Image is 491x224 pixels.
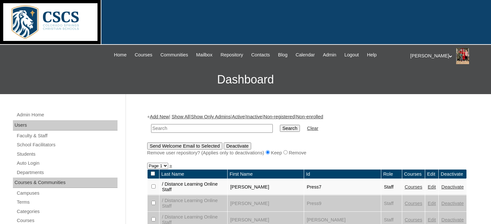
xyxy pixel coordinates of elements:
span: Communities [160,51,188,59]
a: Faculty & Staff [16,132,118,140]
a: Deactivate [441,201,464,206]
div: Remove user repository? (Applies only to deactivations) Keep Remove [147,150,467,156]
td: [PERSON_NAME] [228,195,304,211]
a: Show All [172,114,190,119]
a: Clear [307,126,318,131]
td: Press7 [304,179,381,195]
td: Staff [381,195,402,211]
a: Contacts [248,51,273,59]
span: Help [367,51,377,59]
td: Role [381,170,402,179]
a: Deactivate [441,217,464,222]
a: Non-enrolled [296,114,323,119]
div: Courses & Communities [13,178,118,188]
span: Logout [344,51,359,59]
td: Courses [402,170,425,179]
a: Courses [405,217,423,222]
span: Contacts [251,51,270,59]
span: Repository [220,51,243,59]
div: Users [13,120,118,131]
span: Calendar [296,51,315,59]
img: logo-white.png [3,3,97,41]
a: Admin Home [16,111,118,119]
span: Mailbox [196,51,213,59]
a: Repository [217,51,246,59]
a: Campuses [16,189,118,197]
a: Courses [405,201,423,206]
input: Search [280,125,300,132]
a: Courses [131,51,156,59]
div: [PERSON_NAME] [410,48,485,64]
a: School Facilitators [16,141,118,149]
a: Blog [275,51,291,59]
a: Edit [428,184,436,190]
input: Deactivate [224,142,251,150]
a: Logout [341,51,362,59]
a: Categories [16,208,118,216]
a: Edit [428,217,436,222]
td: First Name [228,170,304,179]
a: Add New [150,114,169,119]
td: / Distance Learning Online Staff [159,179,228,195]
td: Staff [381,179,402,195]
span: Admin [323,51,336,59]
a: Active [232,114,245,119]
td: Edit [425,170,438,179]
a: Calendar [292,51,318,59]
h3: Dashboard [3,65,488,94]
input: Search [151,124,273,133]
div: + | | | | | | [147,113,467,156]
td: / Distance Learning Online Staff [159,195,228,211]
a: Deactivate [441,184,464,190]
a: Courses [405,184,423,190]
a: Inactive [246,114,262,119]
a: » [169,163,172,168]
input: Send Welcome Email to Selected [147,142,222,150]
a: Communities [157,51,191,59]
a: Terms [16,198,118,206]
a: Mailbox [193,51,216,59]
span: Home [114,51,127,59]
a: Home [111,51,130,59]
a: Show Only Admins [191,114,231,119]
img: Stephanie Phillips [456,48,469,64]
td: Id [304,170,381,179]
span: Blog [278,51,287,59]
a: Admin [320,51,340,59]
a: Help [364,51,380,59]
td: Press9 [304,195,381,211]
a: Edit [428,201,436,206]
span: Courses [135,51,152,59]
td: [PERSON_NAME] [228,179,304,195]
td: Deactivate [439,170,466,179]
a: Auto Login [16,159,118,167]
td: Last Name [159,170,228,179]
a: Non-registered [263,114,295,119]
a: Departments [16,169,118,177]
a: Students [16,150,118,158]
